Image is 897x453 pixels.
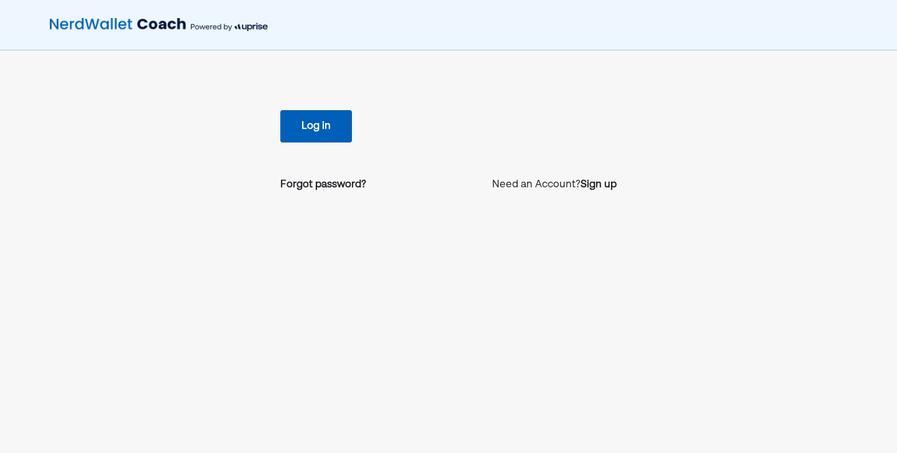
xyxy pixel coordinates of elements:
a: Sign up [581,177,617,192]
p: Need an Account? [492,177,617,192]
button: Log in [280,110,352,142]
a: Forgot password? [280,177,366,192]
